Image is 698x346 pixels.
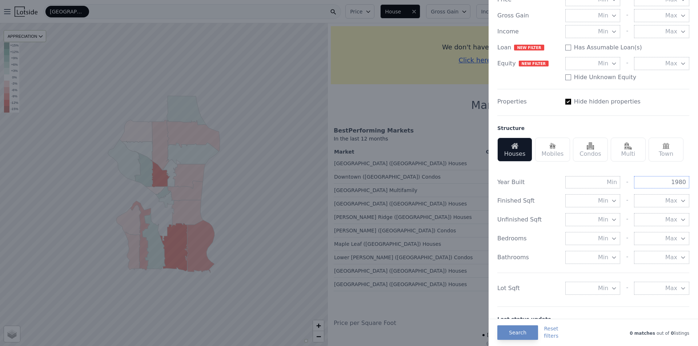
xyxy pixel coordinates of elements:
[665,196,677,205] span: Max
[574,73,637,82] label: Hide Unknown Equity
[626,194,628,207] div: -
[497,284,559,293] div: Lot Sqft
[565,57,621,70] button: Min
[598,11,608,20] span: Min
[626,9,628,22] div: -
[634,282,689,295] button: Max
[549,142,556,150] img: Mobiles
[598,59,608,68] span: Min
[598,215,608,224] span: Min
[587,142,594,150] img: Condos
[497,138,532,162] div: Houses
[665,59,677,68] span: Max
[497,11,559,20] div: Gross Gain
[611,138,646,162] div: Multi
[626,25,628,38] div: -
[634,9,689,22] button: Max
[544,325,558,339] button: Resetfilters
[626,213,628,226] div: -
[634,194,689,207] button: Max
[565,232,621,245] button: Min
[565,176,621,188] input: Min
[497,59,559,68] div: Equity
[497,196,559,205] div: Finished Sqft
[634,251,689,264] button: Max
[626,282,628,295] div: -
[497,43,559,52] div: Loan
[497,125,525,132] div: Structure
[665,253,677,262] span: Max
[497,215,559,224] div: Unfinished Sqft
[626,232,628,245] div: -
[665,27,677,36] span: Max
[598,196,608,205] span: Min
[573,138,608,162] div: Condos
[574,97,641,106] label: Hide hidden properties
[565,213,621,226] button: Min
[497,325,538,340] button: Search
[665,234,677,243] span: Max
[634,213,689,226] button: Max
[598,27,608,36] span: Min
[669,331,674,336] span: 0
[665,11,677,20] span: Max
[630,331,655,336] span: 0 matches
[497,178,559,187] div: Year Built
[565,282,621,295] button: Min
[565,251,621,264] button: Min
[634,25,689,38] button: Max
[574,43,642,52] label: Has Assumable Loan(s)
[519,61,549,66] span: NEW FILTER
[634,176,689,188] input: Max
[497,234,559,243] div: Bedrooms
[511,142,518,150] img: Houses
[626,176,628,188] div: -
[497,97,559,106] div: Properties
[662,142,670,150] img: Town
[634,57,689,70] button: Max
[535,138,570,162] div: Mobiles
[649,138,683,162] div: Town
[565,194,621,207] button: Min
[665,284,677,293] span: Max
[634,232,689,245] button: Max
[625,142,632,150] img: Multi
[626,57,628,70] div: -
[558,329,689,336] div: out of listings
[514,45,544,50] span: NEW FILTER
[497,27,559,36] div: Income
[598,284,608,293] span: Min
[626,251,628,264] div: -
[598,234,608,243] span: Min
[665,215,677,224] span: Max
[497,253,559,262] div: Bathrooms
[565,9,621,22] button: Min
[497,316,689,323] div: Last status update
[565,25,621,38] button: Min
[598,253,608,262] span: Min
